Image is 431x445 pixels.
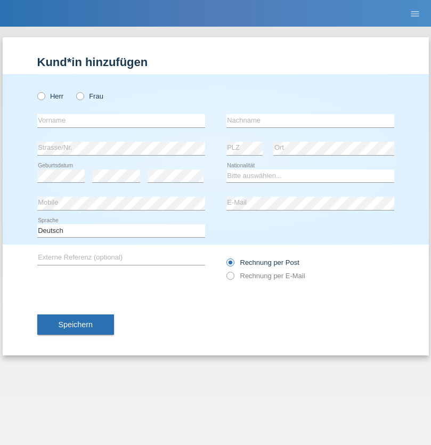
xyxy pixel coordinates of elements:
h1: Kund*in hinzufügen [37,55,394,69]
label: Frau [76,92,103,100]
input: Frau [76,92,83,99]
span: Speichern [59,320,93,329]
input: Herr [37,92,44,99]
input: Rechnung per Post [226,258,233,272]
label: Herr [37,92,64,100]
i: menu [410,9,420,19]
input: Rechnung per E-Mail [226,272,233,285]
label: Rechnung per E-Mail [226,272,305,280]
a: menu [404,10,426,17]
button: Speichern [37,314,114,335]
label: Rechnung per Post [226,258,299,266]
